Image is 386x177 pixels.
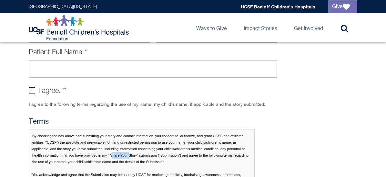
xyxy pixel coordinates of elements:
[289,13,328,42] a: Get Involved
[29,49,87,56] label: Patient Full Name
[29,15,130,41] img: Logo for UCSF Benioff Children's Hospitals Foundation
[29,101,277,108] div: I agree to the following terms regarding the use of my name, my child’s name, if applicable and t...
[29,5,97,9] a: [GEOGRAPHIC_DATA][US_STATE]
[29,118,277,126] h4: Terms
[191,13,232,42] a: Ways to Give
[38,87,66,94] label: I agree.
[239,13,282,42] a: Impact Stories
[241,4,315,9] a: UCSF Benioff Children's Hospitals
[328,0,357,13] a: Give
